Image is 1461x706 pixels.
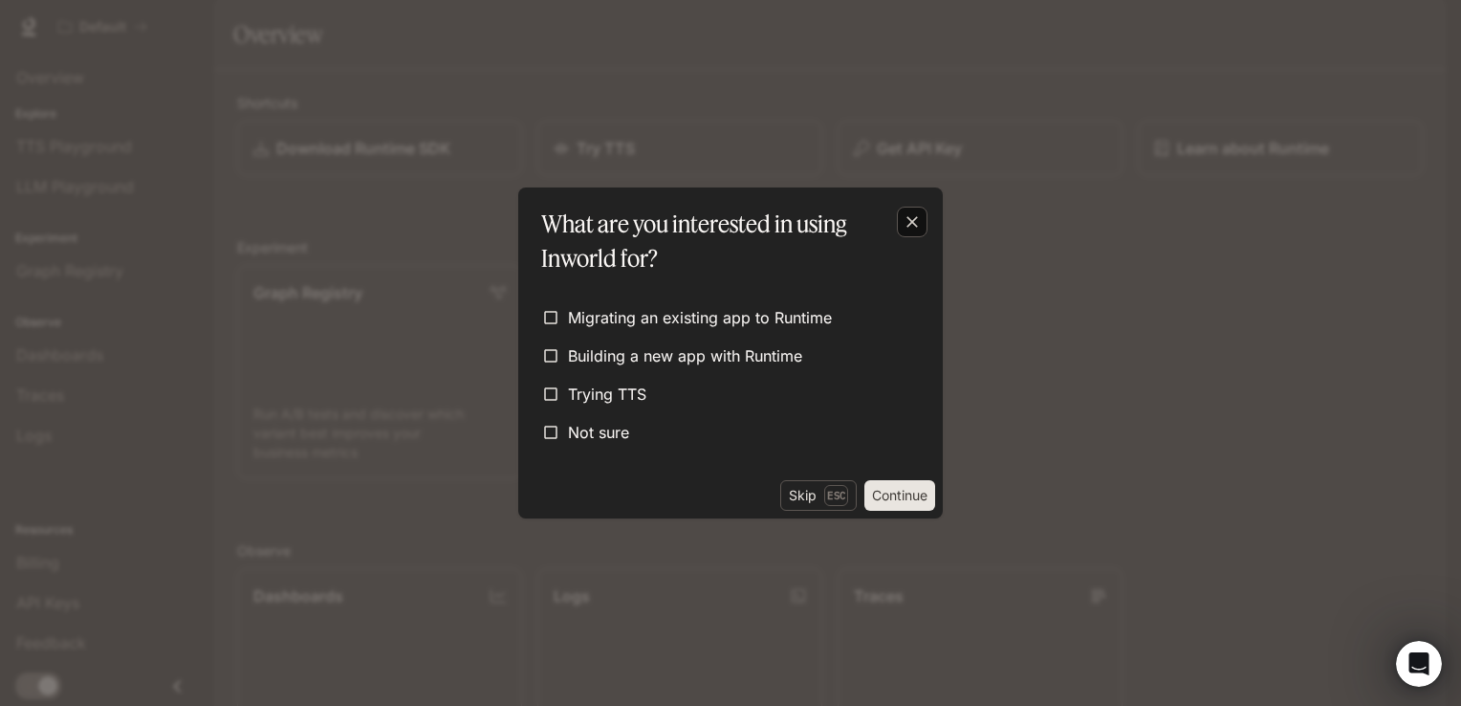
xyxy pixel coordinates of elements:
p: What are you interested in using Inworld for? [541,207,912,276]
button: Continue [864,480,935,511]
span: Not sure [568,421,629,444]
span: Migrating an existing app to Runtime [568,306,832,329]
iframe: Intercom live chat [1396,641,1442,687]
button: SkipEsc [780,480,857,511]
p: Esc [824,485,848,506]
span: Trying TTS [568,383,646,406]
span: Building a new app with Runtime [568,344,802,367]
